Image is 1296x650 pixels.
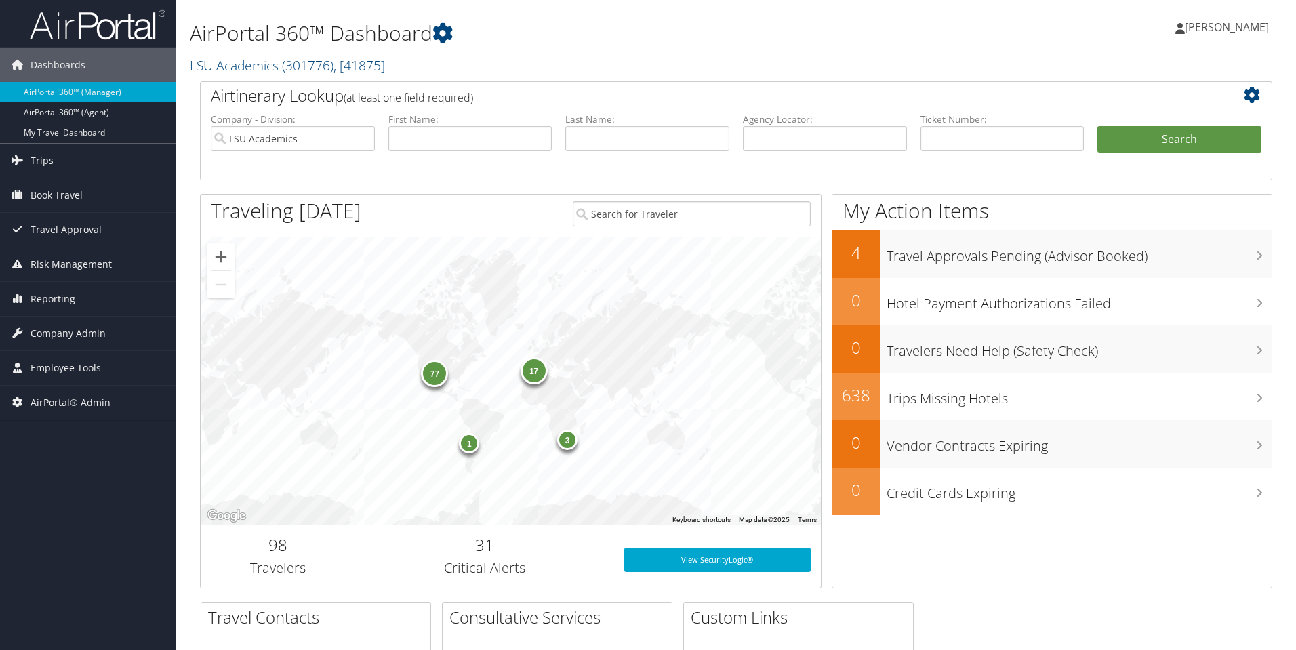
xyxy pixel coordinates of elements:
span: , [ 41875 ] [333,56,385,75]
a: 0Hotel Payment Authorizations Failed [832,278,1272,325]
h3: Credit Cards Expiring [887,477,1272,503]
span: Employee Tools [31,351,101,385]
h2: Consultative Services [449,606,672,629]
button: Search [1097,126,1261,153]
a: 0Credit Cards Expiring [832,468,1272,515]
a: 0Travelers Need Help (Safety Check) [832,325,1272,373]
div: 3 [557,429,578,449]
span: Book Travel [31,178,83,212]
a: [PERSON_NAME] [1175,7,1282,47]
h1: AirPortal 360™ Dashboard [190,19,918,47]
h2: 0 [832,289,880,312]
div: 77 [422,359,449,386]
h2: 0 [832,336,880,359]
span: ( 301776 ) [282,56,333,75]
a: 4Travel Approvals Pending (Advisor Booked) [832,230,1272,278]
h2: 98 [211,533,346,556]
h2: 4 [832,241,880,264]
span: Risk Management [31,247,112,281]
span: Reporting [31,282,75,316]
button: Keyboard shortcuts [672,515,731,525]
button: Zoom in [207,243,235,270]
a: Terms (opens in new tab) [798,516,817,523]
h2: 31 [366,533,604,556]
a: 638Trips Missing Hotels [832,373,1272,420]
h2: 0 [832,479,880,502]
button: Zoom out [207,271,235,298]
a: 0Vendor Contracts Expiring [832,420,1272,468]
label: Ticket Number: [920,113,1085,126]
label: Company - Division: [211,113,375,126]
input: Search for Traveler [573,201,811,226]
h2: Airtinerary Lookup [211,84,1172,107]
h2: Travel Contacts [208,606,430,629]
a: Open this area in Google Maps (opens a new window) [204,507,249,525]
label: Agency Locator: [743,113,907,126]
h3: Critical Alerts [366,558,604,577]
h2: 0 [832,431,880,454]
h3: Travelers Need Help (Safety Check) [887,335,1272,361]
h3: Hotel Payment Authorizations Failed [887,287,1272,313]
h3: Travelers [211,558,346,577]
img: Google [204,507,249,525]
h2: 638 [832,384,880,407]
img: airportal-logo.png [30,9,165,41]
a: View SecurityLogic® [624,548,811,572]
h3: Travel Approvals Pending (Advisor Booked) [887,240,1272,266]
h1: Traveling [DATE] [211,197,361,225]
h1: My Action Items [832,197,1272,225]
span: Trips [31,144,54,178]
span: [PERSON_NAME] [1185,20,1269,35]
label: Last Name: [565,113,729,126]
span: Map data ©2025 [739,516,790,523]
span: AirPortal® Admin [31,386,110,420]
div: 17 [521,357,548,384]
span: (at least one field required) [344,90,473,105]
span: Company Admin [31,317,106,350]
span: Dashboards [31,48,85,82]
h2: Custom Links [691,606,913,629]
label: First Name: [388,113,552,126]
div: 1 [460,433,480,453]
a: LSU Academics [190,56,385,75]
h3: Trips Missing Hotels [887,382,1272,408]
h3: Vendor Contracts Expiring [887,430,1272,455]
span: Travel Approval [31,213,102,247]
